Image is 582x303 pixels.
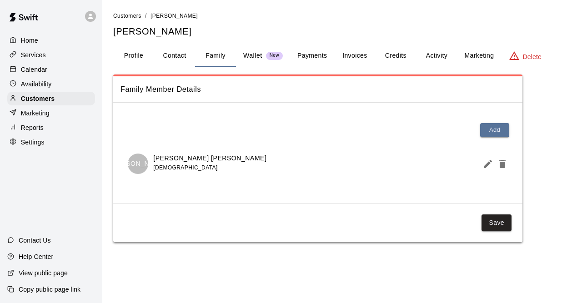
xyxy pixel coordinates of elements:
[416,45,457,67] button: Activity
[21,123,44,132] p: Reports
[482,214,512,231] button: Save
[243,51,262,60] p: Wallet
[7,135,95,149] a: Settings
[195,45,236,67] button: Family
[523,52,542,61] p: Delete
[7,34,95,47] a: Home
[21,138,45,147] p: Settings
[113,45,154,67] button: Profile
[7,121,95,134] a: Reports
[7,63,95,76] a: Calendar
[7,106,95,120] a: Marketing
[375,45,416,67] button: Credits
[21,50,46,60] p: Services
[480,123,509,137] button: Add
[290,45,334,67] button: Payments
[493,155,508,173] button: Delete
[113,45,571,67] div: basic tabs example
[21,36,38,45] p: Home
[113,13,141,19] span: Customers
[479,155,493,173] button: Edit Member
[113,11,571,21] nav: breadcrumb
[19,252,53,261] p: Help Center
[7,48,95,62] a: Services
[120,84,515,95] span: Family Member Details
[19,236,51,245] p: Contact Us
[153,154,266,163] p: [PERSON_NAME] [PERSON_NAME]
[21,94,55,103] p: Customers
[7,92,95,105] a: Customers
[266,53,283,59] span: New
[19,268,68,278] p: View public page
[457,45,501,67] button: Marketing
[113,12,141,19] a: Customers
[110,159,166,169] p: [PERSON_NAME]
[128,154,148,174] div: Jackson Abbatacola
[153,164,217,171] span: [DEMOGRAPHIC_DATA]
[21,109,50,118] p: Marketing
[154,45,195,67] button: Contact
[19,285,80,294] p: Copy public page link
[334,45,375,67] button: Invoices
[151,13,198,19] span: [PERSON_NAME]
[7,77,95,91] a: Availability
[21,65,47,74] p: Calendar
[21,79,52,89] p: Availability
[113,25,571,38] h5: [PERSON_NAME]
[145,11,147,20] li: /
